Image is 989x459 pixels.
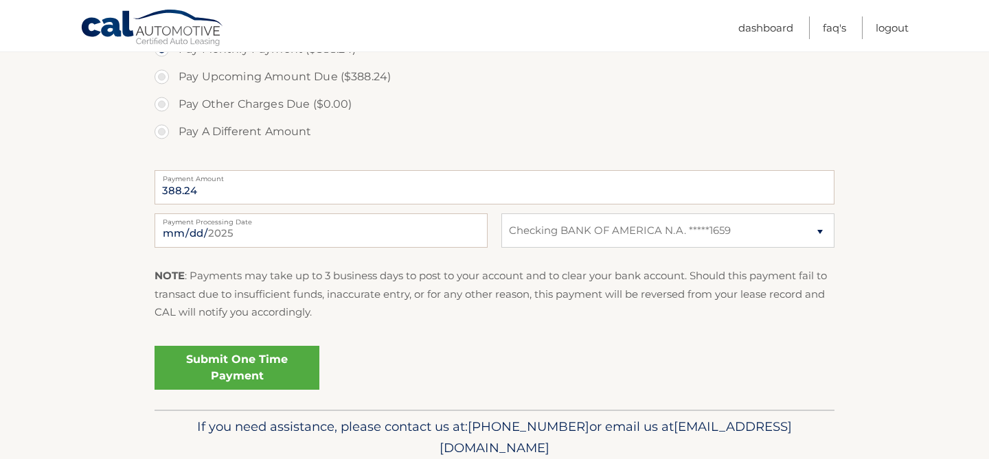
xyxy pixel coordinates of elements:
[155,170,834,204] input: Payment Amount
[823,16,846,39] a: FAQ's
[468,419,589,434] span: [PHONE_NUMBER]
[155,118,834,145] label: Pay A Different Amount
[155,170,834,181] label: Payment Amount
[155,63,834,91] label: Pay Upcoming Amount Due ($388.24)
[80,9,225,49] a: Cal Automotive
[155,213,488,224] label: Payment Processing Date
[738,16,793,39] a: Dashboard
[155,213,488,248] input: Payment Date
[155,346,319,390] a: Submit One Time Payment
[876,16,909,39] a: Logout
[155,91,834,118] label: Pay Other Charges Due ($0.00)
[155,267,834,321] p: : Payments may take up to 3 business days to post to your account and to clear your bank account....
[155,269,185,282] strong: NOTE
